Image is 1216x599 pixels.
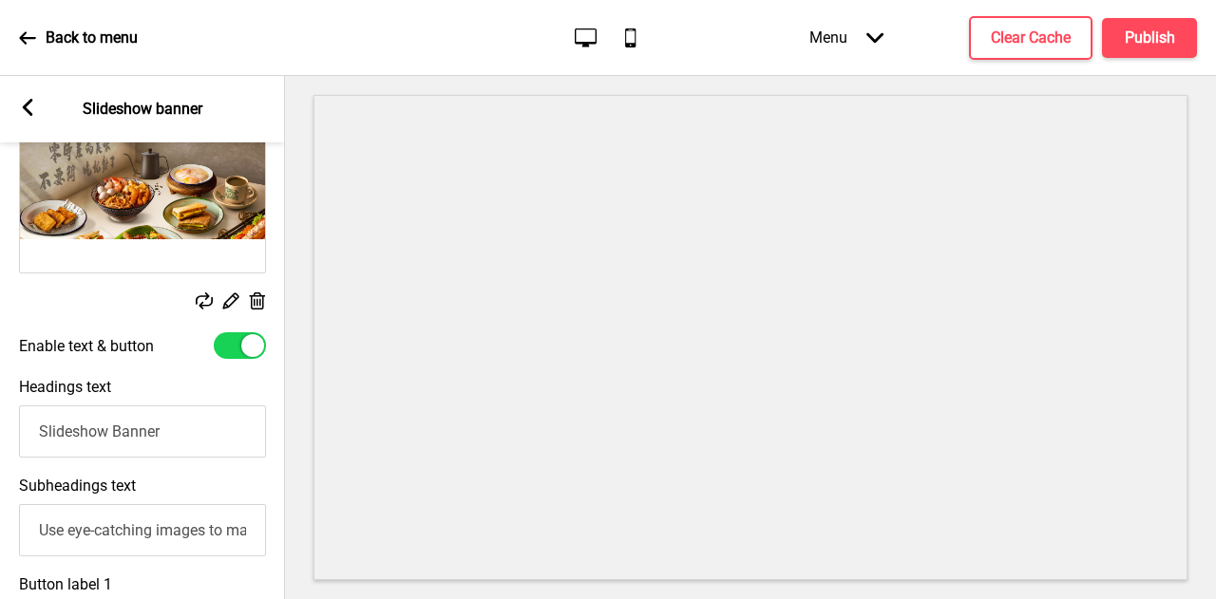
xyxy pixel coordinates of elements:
p: Slideshow banner [83,99,202,120]
p: Back to menu [46,28,138,48]
div: Menu [790,9,902,66]
h4: Clear Cache [991,28,1071,48]
button: Clear Cache [969,16,1092,60]
label: Headings text [19,378,111,396]
a: Back to menu [19,12,138,64]
label: Button label 1 [19,575,112,593]
button: Publish [1102,18,1197,58]
label: Enable text & button [19,337,154,355]
img: Image [20,103,265,272]
h4: Publish [1125,28,1175,48]
label: Subheadings text [19,477,136,495]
